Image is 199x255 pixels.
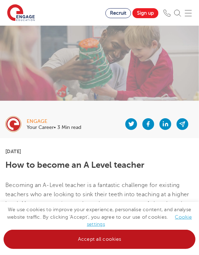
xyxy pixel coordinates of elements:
span: We use cookies to improve your experience, personalise content, and analyse website traffic. By c... [4,207,195,242]
div: engage [27,119,81,124]
a: Accept all cookies [4,230,195,249]
img: Mobile Menu [185,10,192,17]
h1: How to become an A Level teacher [5,160,194,170]
span: Recruit [110,10,126,16]
p: [DATE] [5,149,194,154]
a: Recruit [105,8,131,18]
img: Engage Education [7,4,35,22]
img: Search [174,10,181,17]
img: Phone [163,10,171,17]
a: Sign up [132,8,158,18]
span: Becoming an A-Level teacher is a fantastic challenge for existing teachers who are looking to sin... [5,182,191,245]
p: Your Career• 3 Min read [27,125,81,130]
